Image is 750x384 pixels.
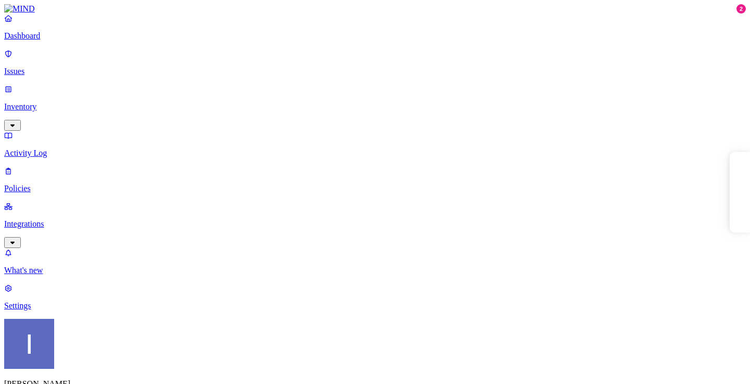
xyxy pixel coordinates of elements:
[4,283,746,311] a: Settings
[4,148,746,158] p: Activity Log
[4,49,746,76] a: Issues
[4,319,54,369] img: Itai Schwartz
[4,14,746,41] a: Dashboard
[4,102,746,112] p: Inventory
[4,67,746,76] p: Issues
[4,4,746,14] a: MIND
[4,184,746,193] p: Policies
[4,202,746,246] a: Integrations
[4,84,746,129] a: Inventory
[4,266,746,275] p: What's new
[4,248,746,275] a: What's new
[4,219,746,229] p: Integrations
[4,4,35,14] img: MIND
[4,301,746,311] p: Settings
[4,166,746,193] a: Policies
[736,4,746,14] div: 2
[4,31,746,41] p: Dashboard
[4,131,746,158] a: Activity Log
